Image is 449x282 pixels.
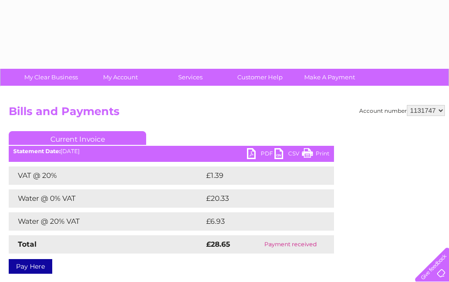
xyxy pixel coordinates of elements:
[83,69,159,86] a: My Account
[247,235,334,254] td: Payment received
[9,166,204,185] td: VAT @ 20%
[18,240,37,249] strong: Total
[247,148,274,161] a: PDF
[13,69,89,86] a: My Clear Business
[292,69,367,86] a: Make A Payment
[204,212,312,231] td: £6.93
[274,148,302,161] a: CSV
[9,131,146,145] a: Current Invoice
[9,105,445,122] h2: Bills and Payments
[9,212,204,231] td: Water @ 20% VAT
[9,189,204,208] td: Water @ 0% VAT
[204,189,315,208] td: £20.33
[153,69,228,86] a: Services
[206,240,230,249] strong: £28.65
[9,148,334,155] div: [DATE]
[13,148,60,155] b: Statement Date:
[359,105,445,116] div: Account number
[204,166,312,185] td: £1.39
[9,259,52,274] a: Pay Here
[222,69,298,86] a: Customer Help
[302,148,329,161] a: Print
